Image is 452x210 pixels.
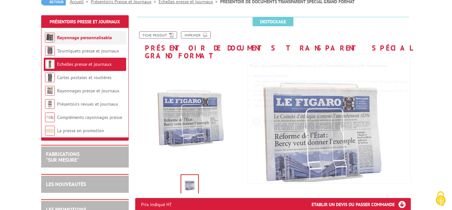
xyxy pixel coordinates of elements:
img: Rayonnages presse et journaux [45,86,55,96]
img: Cookies (fenêtre modale) [433,191,449,207]
a: Echelles presse et journaux [57,61,112,67]
a: La presse en promotion [57,128,104,134]
a: Rayonnages presse et journaux [57,88,119,94]
img: Compléments rayonnages presse [45,112,55,122]
a: Présentoirs Presse et Journaux [50,19,120,25]
a: Fiche produit [139,31,177,39]
img: Echelles presse et journaux [45,59,55,69]
button: Cookies (fenêtre modale) [429,188,452,210]
img: Présentoirs revues et journaux [45,99,55,109]
a: LES NOUVEAUTÉS [46,181,86,187]
a: Rayonnage personnalisable [57,35,112,41]
img: Cartes postales et routières [45,73,55,82]
img: Rayonnage personnalisable [45,33,55,42]
a: Présentoirs revues et journaux [57,101,118,107]
a: Cartes postales et routières [57,75,112,80]
a: Imprimer [181,31,211,39]
span: Destockage [253,17,293,26]
img: La presse en promotion [45,126,55,135]
a: FABRICATIONS"Sur Mesure" [46,151,79,163]
a: Compléments rayonnages presse [57,114,122,120]
img: Tourniquets presse et journaux [45,46,55,56]
a: Tourniquets presse et journaux [57,48,119,54]
img: presentoirs_muraux_720106.jpg [135,63,244,172]
img: presentoirs_muraux_720106.jpg [181,175,198,195]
